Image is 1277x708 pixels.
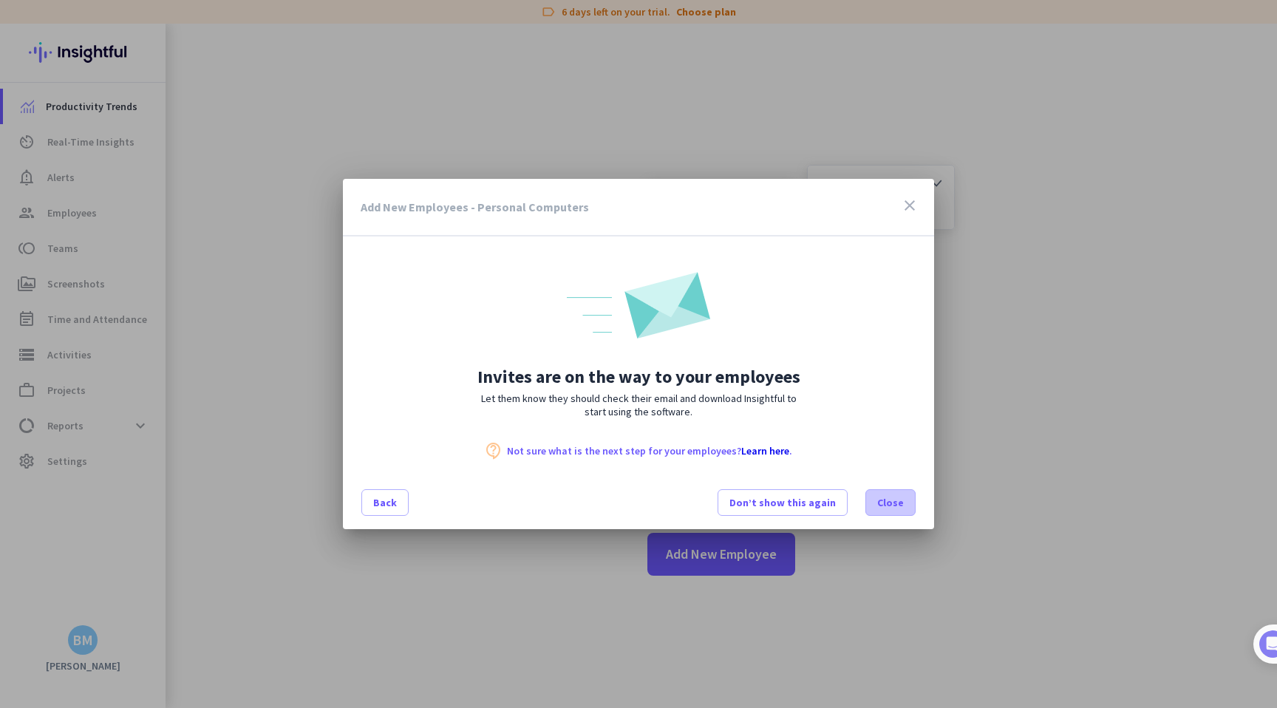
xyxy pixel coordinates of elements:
[343,368,934,386] h2: Invites are on the way to your employees
[343,392,934,418] p: Let them know they should check their email and download Insightful to start using the software.
[877,495,904,510] span: Close
[373,495,397,510] span: Back
[741,444,789,457] a: Learn here
[718,489,848,516] button: Don’t show this again
[567,272,710,338] img: onway
[507,446,792,456] p: Not sure what is the next step for your employees? .
[865,489,916,516] button: Close
[901,197,919,214] i: close
[485,442,503,460] i: contact_support
[361,201,589,213] h3: Add New Employees - Personal Computers
[729,495,836,510] span: Don’t show this again
[361,489,409,516] button: Back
